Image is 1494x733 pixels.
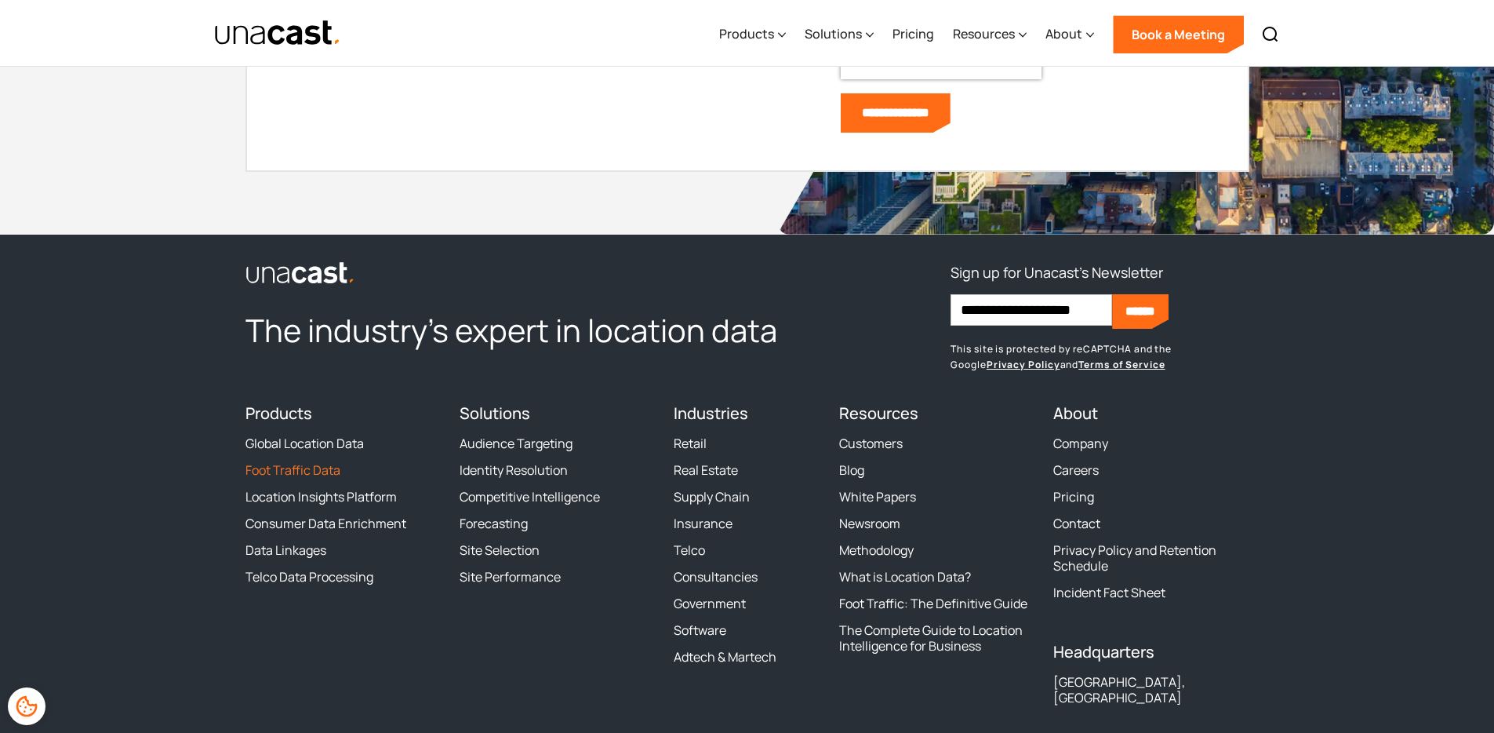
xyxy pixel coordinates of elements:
a: Location Insights Platform [245,489,397,505]
a: Competitive Intelligence [460,489,600,505]
img: Unacast logo [245,261,355,285]
div: Products [719,24,774,43]
h4: Resources [839,404,1034,423]
a: Identity Resolution [460,462,568,478]
a: Company [1053,436,1108,451]
a: Supply Chain [674,489,750,505]
div: Cookie Preferences [8,687,45,725]
a: Careers [1053,462,1099,478]
a: Solutions [460,403,530,424]
a: Forecasting [460,516,528,531]
a: Terms of Service [1078,358,1165,371]
a: Privacy Policy and Retention Schedule [1053,542,1249,574]
div: Solutions [805,24,862,43]
a: Book a Meeting [1113,16,1244,53]
h2: The industry’s expert in location data [245,310,820,351]
a: Data Linkages [245,542,326,558]
a: home [214,20,342,47]
a: Software [674,622,726,638]
a: Customers [839,436,903,451]
img: Search icon [1261,25,1280,44]
a: White Papers [839,489,916,505]
a: The Complete Guide to Location Intelligence for Business [839,622,1034,654]
a: Foot Traffic: The Definitive Guide [839,596,1027,611]
a: Retail [674,436,707,451]
a: Consumer Data Enrichment [245,516,406,531]
a: Newsroom [839,516,900,531]
a: link to the homepage [245,260,820,285]
a: Products [245,403,312,424]
a: Consultancies [674,569,758,585]
div: Resources [953,2,1027,67]
div: Products [719,2,786,67]
p: This site is protected by reCAPTCHA and the Google and [951,341,1249,373]
a: Site Performance [460,569,561,585]
a: Telco [674,542,705,558]
a: Audience Targeting [460,436,573,451]
a: What is Location Data? [839,569,971,585]
img: Unacast text logo [214,20,342,47]
a: Telco Data Processing [245,569,373,585]
h4: Industries [674,404,820,423]
div: About [1045,2,1094,67]
a: Foot Traffic Data [245,462,340,478]
a: Global Location Data [245,436,364,451]
a: Pricing [1053,489,1094,505]
div: About [1045,24,1082,43]
div: [GEOGRAPHIC_DATA], [GEOGRAPHIC_DATA] [1053,674,1249,706]
a: Contact [1053,516,1100,531]
h3: Sign up for Unacast's Newsletter [951,260,1163,285]
a: Site Selection [460,542,540,558]
a: Adtech & Martech [674,649,776,665]
div: Resources [953,24,1015,43]
h4: Headquarters [1053,643,1249,662]
a: Incident Fact Sheet [1053,585,1165,600]
a: Government [674,596,746,611]
a: Privacy Policy [987,358,1060,371]
a: Blog [839,462,864,478]
a: Insurance [674,516,732,531]
a: Pricing [892,2,934,67]
a: Real Estate [674,462,738,478]
h4: About [1053,404,1249,423]
a: Methodology [839,542,914,558]
div: Solutions [805,2,874,67]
